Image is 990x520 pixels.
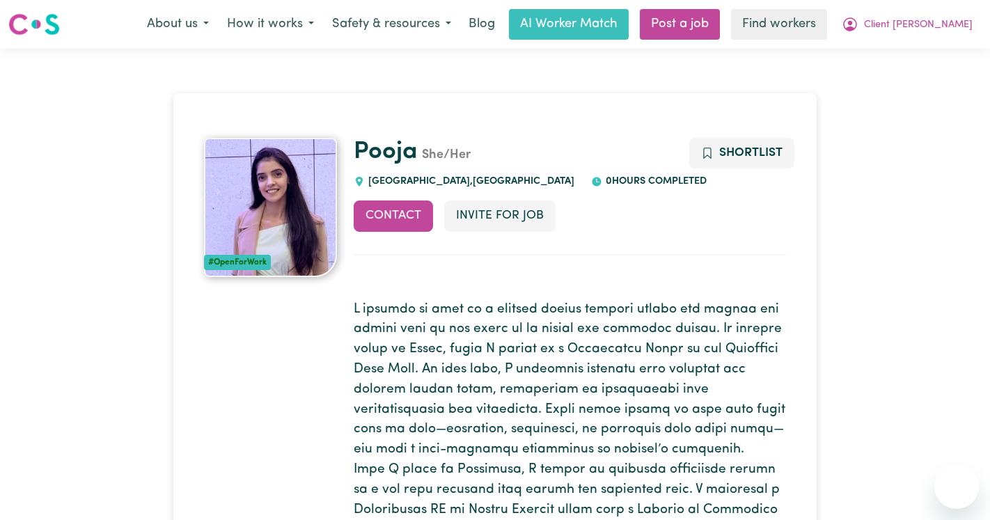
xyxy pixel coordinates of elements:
[204,138,337,277] a: Pooja's profile picture'#OpenForWork
[354,140,418,164] a: Pooja
[323,10,460,39] button: Safety & resources
[460,9,503,40] a: Blog
[365,176,574,187] span: [GEOGRAPHIC_DATA] , [GEOGRAPHIC_DATA]
[689,138,794,168] button: Add to shortlist
[204,138,337,277] img: Pooja
[731,9,827,40] a: Find workers
[640,9,720,40] a: Post a job
[354,200,433,231] button: Contact
[833,10,982,39] button: My Account
[719,147,783,159] span: Shortlist
[218,10,323,39] button: How it works
[138,10,218,39] button: About us
[864,17,973,33] span: Client [PERSON_NAME]
[8,8,60,40] a: Careseekers logo
[602,176,707,187] span: 0 hours completed
[509,9,629,40] a: AI Worker Match
[444,200,556,231] button: Invite for Job
[204,255,271,270] div: #OpenForWork
[418,149,471,161] span: She/Her
[934,464,979,509] iframe: Button to launch messaging window
[8,12,60,37] img: Careseekers logo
